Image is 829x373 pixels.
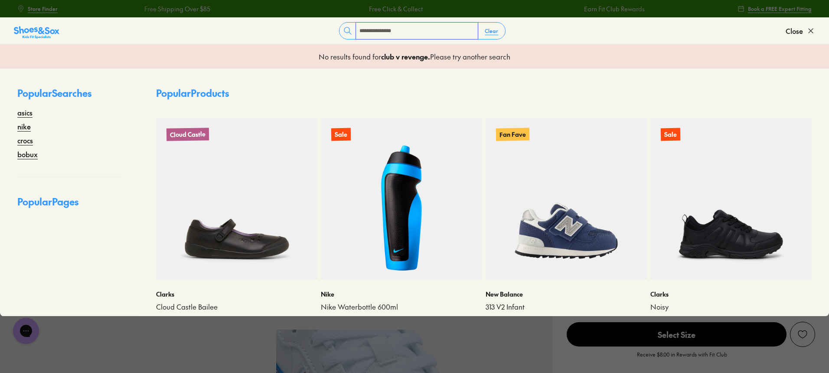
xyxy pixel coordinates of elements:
[786,21,815,40] button: Close
[786,26,803,36] span: Close
[17,1,58,17] a: Store Finder
[650,118,812,279] a: Sale
[567,322,787,347] span: Select Size
[661,128,680,141] p: Sale
[17,107,33,118] a: asics
[321,118,482,279] a: Sale
[790,322,815,347] button: Add to Wishlist
[575,4,636,13] a: Earn Fit Club Rewards
[496,128,529,141] p: Fan Fave
[17,121,31,132] a: nike
[486,118,647,279] a: Fan Fave
[136,4,202,13] a: Free Shipping Over $85
[156,302,317,312] a: Cloud Castle Bailee
[17,135,33,145] a: crocs
[14,24,59,38] a: Shoes &amp; Sox
[486,290,647,299] p: New Balance
[156,118,317,279] a: Cloud Castle
[486,302,647,312] a: 313 V2 Infant
[156,290,317,299] p: Clarks
[14,26,59,40] img: SNS_Logo_Responsive.svg
[360,4,414,13] a: Free Click & Collect
[9,315,43,347] iframe: Gorgias live chat messenger
[156,86,229,100] p: Popular Products
[381,52,430,61] b: club v revenge .
[17,195,121,216] p: Popular Pages
[28,5,58,13] span: Store Finder
[321,302,482,312] a: Nike Waterbottle 600ml
[319,51,510,62] p: No results found for Please try another search
[650,302,812,312] a: Noisy
[17,86,121,107] p: Popular Searches
[17,149,38,159] a: bobux
[166,128,209,141] p: Cloud Castle
[321,290,482,299] p: Nike
[650,290,812,299] p: Clarks
[478,23,505,39] button: Clear
[567,322,787,347] button: Select Size
[637,350,727,366] p: Receive $8.00 in Rewards with Fit Club
[331,128,351,141] p: Sale
[748,5,812,13] span: Book a FREE Expert Fitting
[738,1,812,17] a: Book a FREE Expert Fitting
